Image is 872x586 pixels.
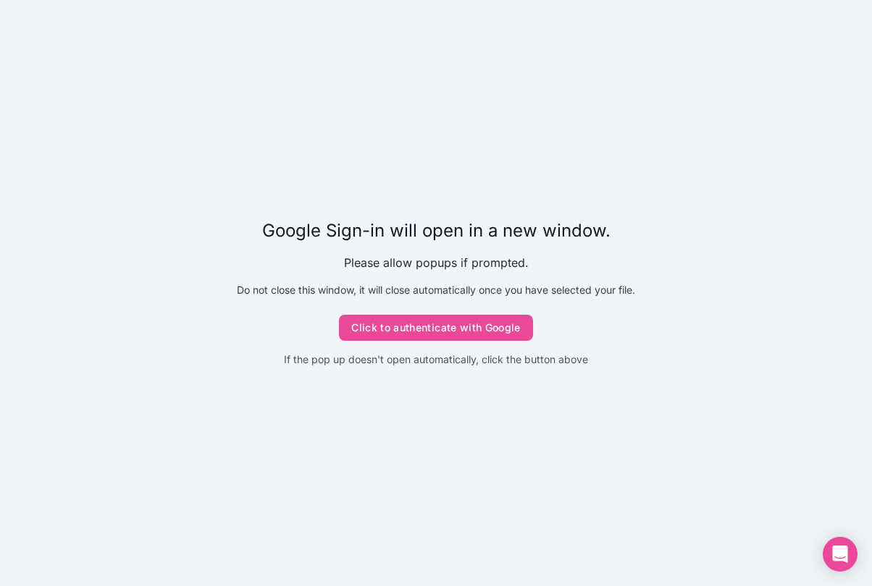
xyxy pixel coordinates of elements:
p: If the pop up doesn't open automatically, click the button above [284,352,588,367]
p: Please allow popups if prompted. [344,254,529,271]
p: Google Sign-in will open in a new window. [262,219,611,242]
button: Click to authenticate with Google [339,315,533,341]
div: Open Intercom Messenger [823,537,858,572]
p: Do not close this window, it will close automatically once you have selected your file. [237,283,635,297]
